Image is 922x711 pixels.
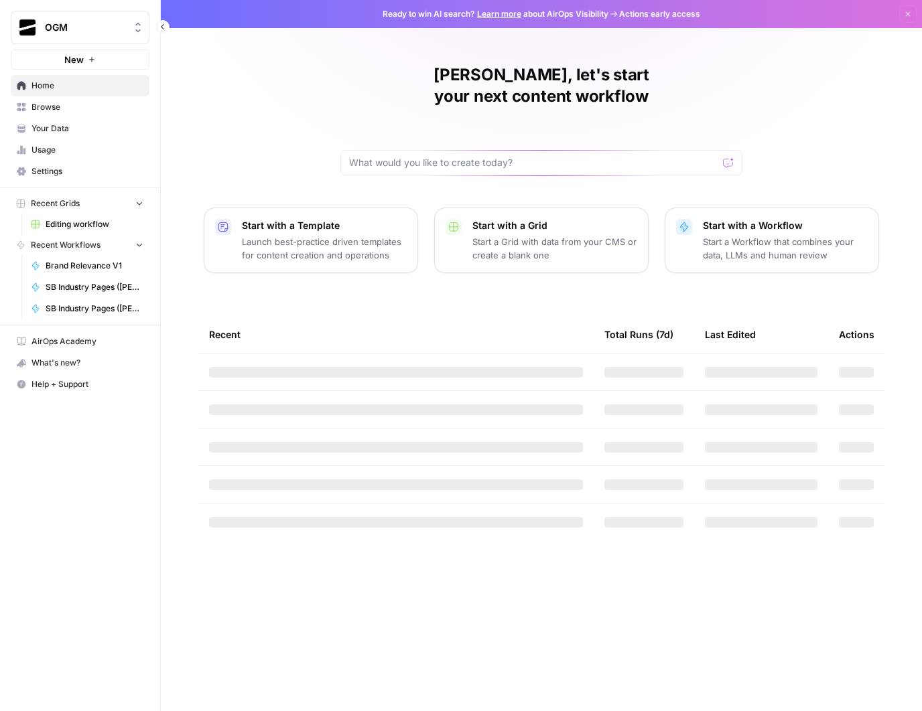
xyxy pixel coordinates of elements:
div: Last Edited [705,316,756,353]
span: SB Industry Pages ([PERSON_NAME] v3) [46,281,143,293]
span: SB Industry Pages ([PERSON_NAME] v3) [46,303,143,315]
a: Usage [11,139,149,161]
button: Start with a TemplateLaunch best-practice driven templates for content creation and operations [204,208,418,273]
button: Start with a GridStart a Grid with data from your CMS or create a blank one [434,208,649,273]
button: Recent Grids [11,193,149,214]
span: Help + Support [31,378,143,390]
button: Workspace: OGM [11,11,149,44]
a: Settings [11,161,149,182]
span: Your Data [31,123,143,135]
a: Editing workflow [25,214,149,235]
button: What's new? [11,352,149,374]
span: Brand Relevance V1 [46,260,143,272]
span: New [64,53,84,66]
div: Recent [209,316,583,353]
input: What would you like to create today? [349,156,718,169]
span: Recent Workflows [31,239,101,251]
span: Recent Grids [31,197,80,210]
div: Actions [839,316,874,353]
span: Usage [31,144,143,156]
a: Brand Relevance V1 [25,255,149,276]
p: Start with a Template [242,219,407,232]
button: Help + Support [11,374,149,395]
a: SB Industry Pages ([PERSON_NAME] v3) [25,298,149,319]
p: Start a Grid with data from your CMS or create a blank one [472,235,637,262]
a: Browse [11,96,149,118]
span: Editing workflow [46,218,143,230]
p: Launch best-practice driven templates for content creation and operations [242,235,407,262]
span: Settings [31,165,143,177]
a: SB Industry Pages ([PERSON_NAME] v3) [25,276,149,298]
button: Start with a WorkflowStart a Workflow that combines your data, LLMs and human review [665,208,879,273]
span: Browse [31,101,143,113]
span: AirOps Academy [31,335,143,347]
span: OGM [45,21,126,34]
div: Total Runs (7d) [604,316,673,353]
div: What's new? [11,353,149,373]
p: Start a Workflow that combines your data, LLMs and human review [703,235,868,262]
a: Your Data [11,118,149,139]
span: Ready to win AI search? about AirOps Visibility [383,8,608,20]
a: Learn more [477,9,521,19]
img: OGM Logo [15,15,40,39]
h1: [PERSON_NAME], let's start your next content workflow [340,64,742,107]
a: Home [11,75,149,96]
a: AirOps Academy [11,331,149,352]
button: New [11,50,149,70]
span: Home [31,80,143,92]
p: Start with a Workflow [703,219,868,232]
span: Actions early access [619,8,700,20]
button: Recent Workflows [11,235,149,255]
p: Start with a Grid [472,219,637,232]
